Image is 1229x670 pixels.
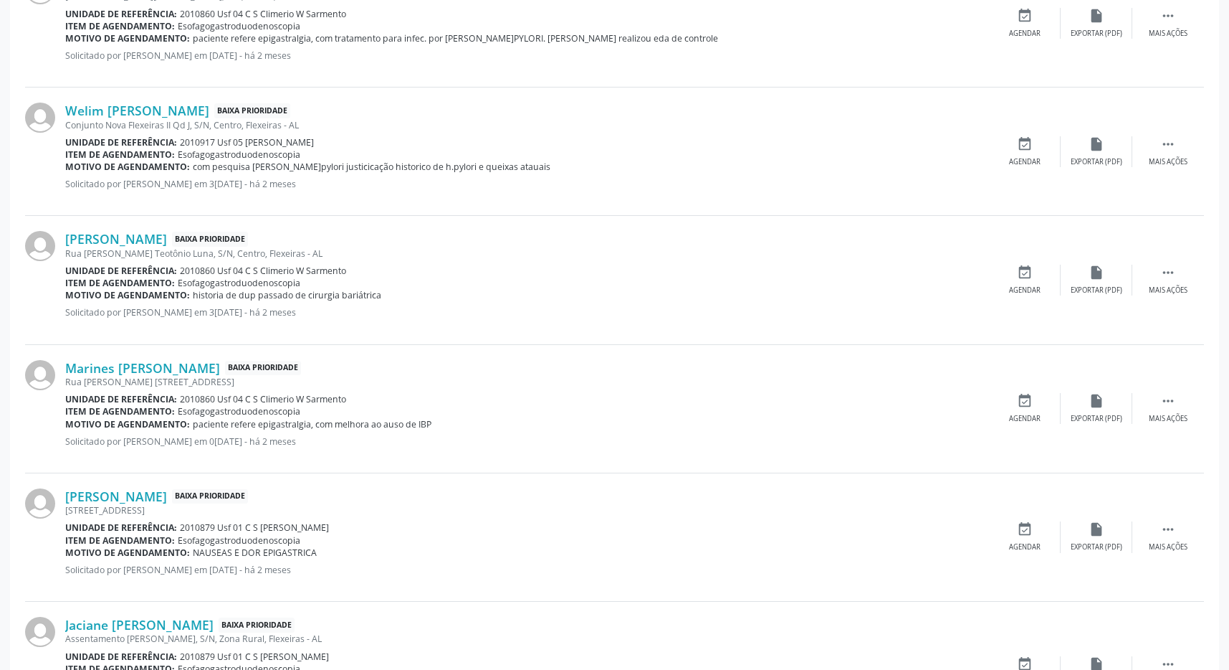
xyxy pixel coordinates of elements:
span: NAUSEAS E DOR EPIGASTRICA [193,547,317,559]
span: Esofagogastroduodenoscopia [178,148,300,161]
div: Mais ações [1149,29,1187,39]
b: Item de agendamento: [65,20,175,32]
div: Rua [PERSON_NAME] Teotônio Luna, S/N, Centro, Flexeiras - AL [65,247,989,260]
b: Unidade de referência: [65,393,177,405]
div: Rua [PERSON_NAME] [STREET_ADDRESS] [65,376,989,388]
b: Motivo de agendamento: [65,32,190,44]
i: event_available [1017,265,1033,280]
b: Motivo de agendamento: [65,418,190,430]
img: img [25,103,55,133]
div: Exportar (PDF) [1071,542,1122,552]
span: com pesquisa [PERSON_NAME]pylori justicicação historico de h.pylori e queixas atauais [193,161,550,173]
i: insert_drive_file [1089,393,1104,409]
span: 2010860 Usf 04 C S Climerio W Sarmento [180,8,346,20]
span: 2010879 Usf 01 C S [PERSON_NAME] [180,522,329,534]
img: img [25,231,55,261]
p: Solicitado por [PERSON_NAME] em [DATE] - há 2 meses [65,564,989,576]
b: Unidade de referência: [65,265,177,277]
span: 2010879 Usf 01 C S [PERSON_NAME] [180,651,329,663]
div: Agendar [1009,286,1041,296]
span: Esofagogastroduodenoscopia [178,405,300,417]
a: [PERSON_NAME] [65,489,167,504]
div: Agendar [1009,157,1041,167]
span: 2010917 Usf 05 [PERSON_NAME] [180,136,314,148]
p: Solicitado por [PERSON_NAME] em [DATE] - há 2 meses [65,49,989,62]
i: event_available [1017,393,1033,409]
i: event_available [1017,522,1033,537]
div: Assentamento [PERSON_NAME], S/N, Zona Rural, Flexeiras - AL [65,633,989,645]
img: img [25,489,55,519]
div: Agendar [1009,29,1041,39]
div: Mais ações [1149,286,1187,296]
a: Welim [PERSON_NAME] [65,103,209,118]
a: [PERSON_NAME] [65,231,167,247]
img: img [25,617,55,647]
i: event_available [1017,8,1033,24]
div: Exportar (PDF) [1071,414,1122,424]
i:  [1160,136,1176,152]
span: Baixa Prioridade [214,103,290,118]
span: Esofagogastroduodenoscopia [178,534,300,547]
div: Agendar [1009,414,1041,424]
i: insert_drive_file [1089,8,1104,24]
div: Exportar (PDF) [1071,29,1122,39]
i:  [1160,8,1176,24]
b: Unidade de referência: [65,651,177,663]
div: Mais ações [1149,414,1187,424]
i:  [1160,265,1176,280]
b: Motivo de agendamento: [65,161,190,173]
img: img [25,360,55,390]
i: insert_drive_file [1089,136,1104,152]
div: Exportar (PDF) [1071,286,1122,296]
p: Solicitado por [PERSON_NAME] em 3[DATE] - há 2 meses [65,178,989,190]
div: Exportar (PDF) [1071,157,1122,167]
b: Item de agendamento: [65,405,175,417]
b: Motivo de agendamento: [65,289,190,301]
i: insert_drive_file [1089,522,1104,537]
b: Item de agendamento: [65,534,175,547]
span: Esofagogastroduodenoscopia [178,277,300,289]
span: Baixa Prioridade [219,618,295,633]
b: Motivo de agendamento: [65,547,190,559]
p: Solicitado por [PERSON_NAME] em 0[DATE] - há 2 meses [65,435,989,448]
b: Item de agendamento: [65,277,175,289]
span: Baixa Prioridade [172,232,248,247]
b: Unidade de referência: [65,136,177,148]
span: Esofagogastroduodenoscopia [178,20,300,32]
b: Unidade de referência: [65,8,177,20]
span: historia de dup passado de cirurgia bariátrica [193,289,381,301]
div: [STREET_ADDRESS] [65,504,989,516]
p: Solicitado por [PERSON_NAME] em 3[DATE] - há 2 meses [65,306,989,319]
span: Baixa Prioridade [172,489,248,504]
b: Unidade de referência: [65,522,177,534]
b: Item de agendamento: [65,148,175,161]
span: Baixa Prioridade [225,361,301,376]
a: Marines [PERSON_NAME] [65,360,220,376]
i: insert_drive_file [1089,265,1104,280]
i:  [1160,522,1176,537]
a: Jaciane [PERSON_NAME] [65,617,214,633]
span: 2010860 Usf 04 C S Climerio W Sarmento [180,393,346,405]
i:  [1160,393,1176,409]
div: Conjunto Nova Flexeiras II Qd J, S/N, Centro, Flexeiras - AL [65,119,989,131]
i: event_available [1017,136,1033,152]
div: Mais ações [1149,542,1187,552]
div: Agendar [1009,542,1041,552]
span: paciente refere epigastralgia, com melhora ao auso de IBP [193,418,431,430]
span: paciente refere epigastralgia, com tratamento para infec. por [PERSON_NAME]PYLORI. [PERSON_NAME] ... [193,32,718,44]
div: Mais ações [1149,157,1187,167]
span: 2010860 Usf 04 C S Climerio W Sarmento [180,265,346,277]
